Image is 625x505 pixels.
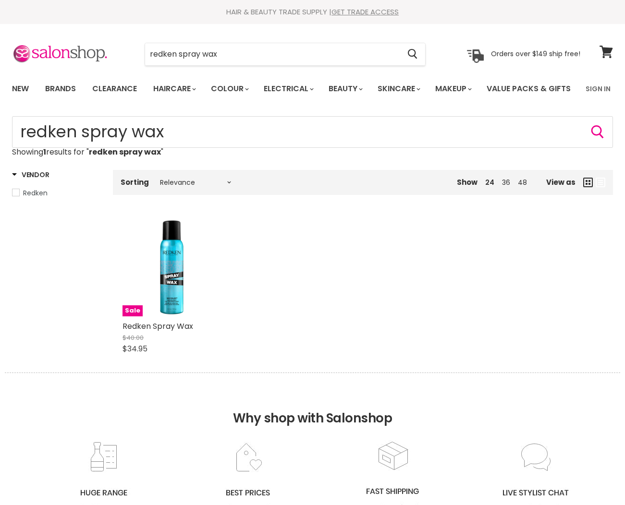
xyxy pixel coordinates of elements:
a: Makeup [428,79,478,99]
a: New [5,79,36,99]
a: 36 [502,178,510,187]
a: Skincare [370,79,426,99]
span: $34.95 [123,343,147,354]
a: Brands [38,79,83,99]
a: Beauty [321,79,368,99]
form: Product [12,116,613,148]
span: Redken [23,188,48,198]
a: Clearance [85,79,144,99]
p: Showing results for " " [12,148,613,156]
button: Search [590,124,605,140]
a: Haircare [146,79,202,99]
a: Redken [12,188,101,198]
a: Sign In [580,79,616,99]
label: Sorting [121,178,149,186]
span: Sale [123,305,143,316]
span: $40.00 [123,333,144,342]
span: View as [546,178,576,186]
a: 48 [518,178,527,187]
strong: redken spray wax [89,146,161,157]
a: Electrical [257,79,319,99]
a: 24 [485,178,494,187]
ul: Main menu [5,75,579,103]
a: Colour [204,79,255,99]
span: Show [457,177,478,187]
a: Redken Spray Wax [123,321,193,332]
input: Search [12,116,613,148]
h3: Vendor [12,170,49,180]
p: Orders over $149 ship free! [491,49,580,58]
form: Product [145,43,426,66]
input: Search [145,43,400,65]
a: Value Packs & Gifts [479,79,578,99]
strong: 1 [43,146,46,157]
h2: Why shop with Salonshop [5,373,620,440]
a: Redken Spray WaxSale [123,218,221,316]
a: GET TRADE ACCESS [331,7,399,17]
button: Search [400,43,425,65]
